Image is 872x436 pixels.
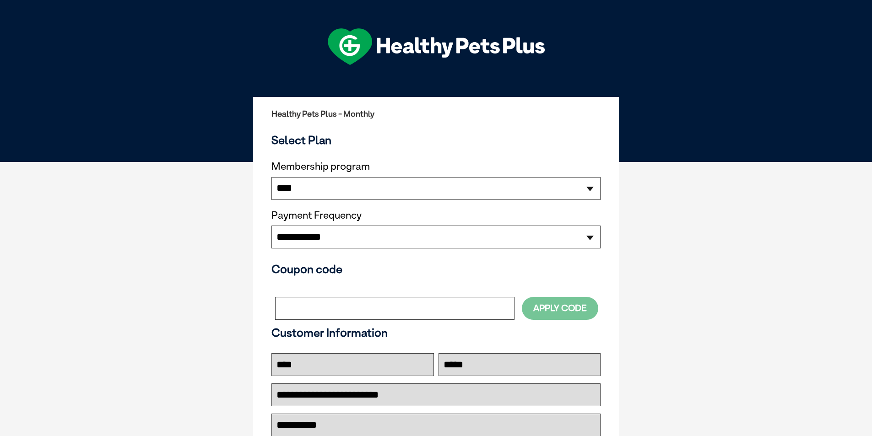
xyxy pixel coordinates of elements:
button: Apply Code [522,297,598,319]
h3: Coupon code [271,262,601,276]
label: Membership program [271,161,601,172]
img: hpp-logo-landscape-green-white.png [328,28,545,65]
h2: Healthy Pets Plus - Monthly [271,109,601,118]
h3: Select Plan [271,133,601,147]
h3: Customer Information [271,326,601,339]
label: Payment Frequency [271,210,362,221]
